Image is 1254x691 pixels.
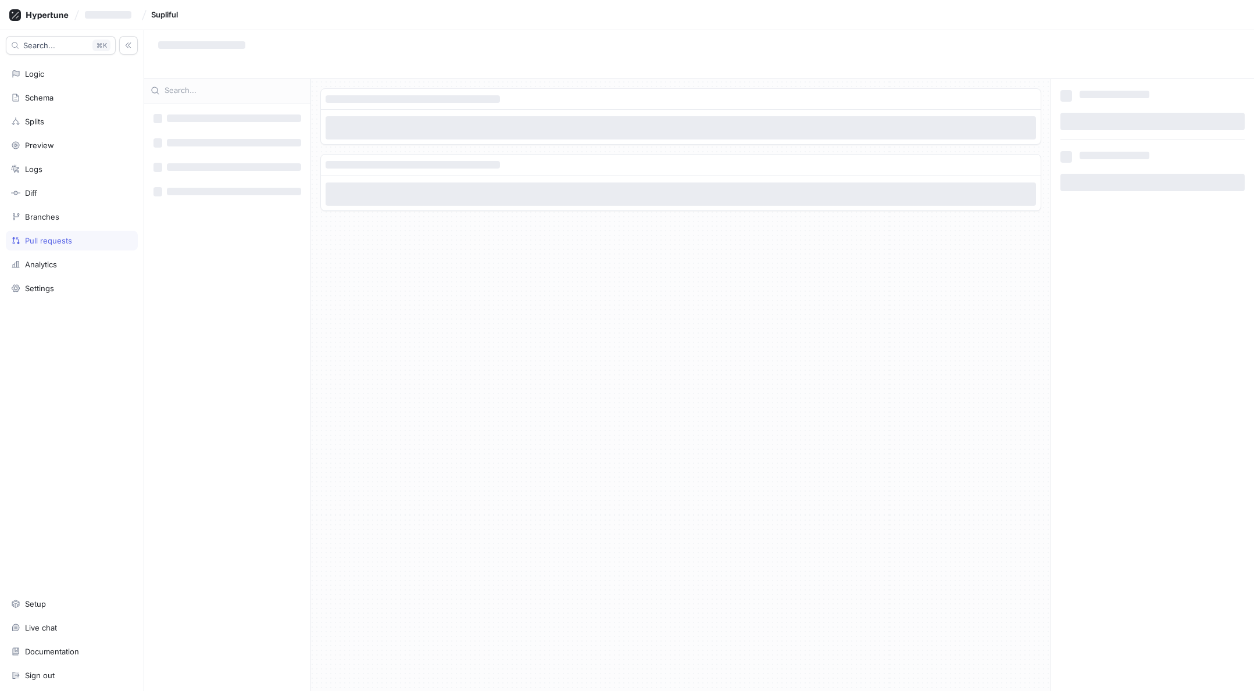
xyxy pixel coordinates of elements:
[153,163,162,172] span: ‌
[1060,151,1072,163] span: ‌
[25,164,42,174] div: Logs
[158,41,245,49] span: ‌
[92,40,110,51] div: K
[25,647,79,656] div: Documentation
[1080,91,1149,98] span: ‌
[1080,152,1149,159] span: ‌
[1060,174,1245,191] span: ‌
[1060,90,1072,102] span: ‌
[25,69,44,78] div: Logic
[165,85,304,96] input: Search...
[25,93,53,102] div: Schema
[25,188,37,198] div: Diff
[151,10,178,19] span: Supliful
[25,117,44,126] div: Splits
[25,284,54,293] div: Settings
[167,188,301,195] span: ‌
[6,642,138,661] a: Documentation
[25,236,72,245] div: Pull requests
[153,138,162,148] span: ‌
[25,141,54,150] div: Preview
[326,95,500,103] span: ‌
[23,42,55,49] span: Search...
[326,161,500,169] span: ‌
[167,114,301,122] span: ‌
[1060,113,1245,130] span: ‌
[80,5,141,24] button: ‌
[167,163,301,171] span: ‌
[153,187,162,196] span: ‌
[25,212,59,221] div: Branches
[25,260,57,269] div: Analytics
[25,671,55,680] div: Sign out
[25,623,57,632] div: Live chat
[85,11,131,19] span: ‌
[153,114,162,123] span: ‌
[6,36,116,55] button: Search...K
[326,182,1036,206] span: ‌
[167,139,301,146] span: ‌
[25,599,46,608] div: Setup
[326,116,1036,139] span: ‌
